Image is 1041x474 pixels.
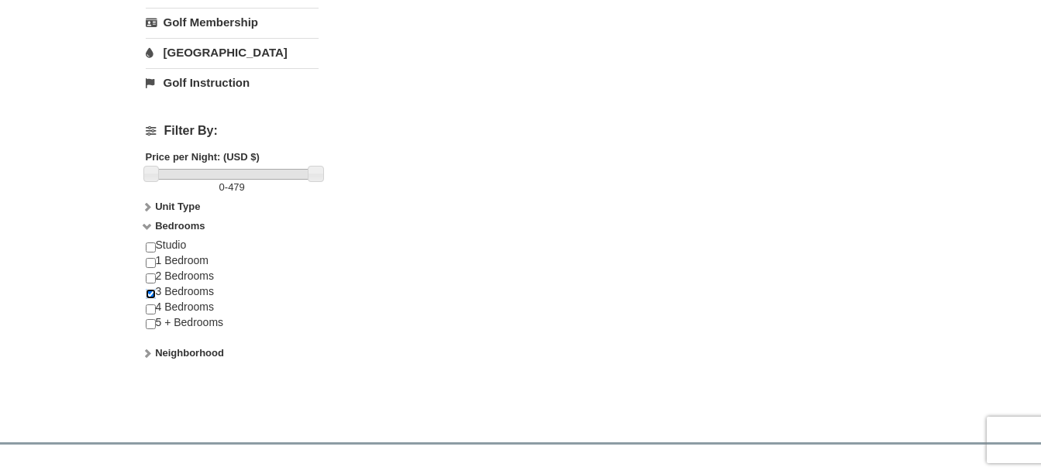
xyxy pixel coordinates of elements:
[228,181,245,193] span: 479
[146,151,260,163] strong: Price per Night: (USD $)
[146,68,319,97] a: Golf Instruction
[146,238,319,345] div: Studio 1 Bedroom 2 Bedrooms 3 Bedrooms 4 Bedrooms 5 + Bedrooms
[155,220,205,232] strong: Bedrooms
[146,124,319,138] h4: Filter By:
[146,38,319,67] a: [GEOGRAPHIC_DATA]
[146,8,319,36] a: Golf Membership
[219,181,225,193] span: 0
[146,180,319,195] label: -
[155,201,200,212] strong: Unit Type
[155,347,224,359] strong: Neighborhood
